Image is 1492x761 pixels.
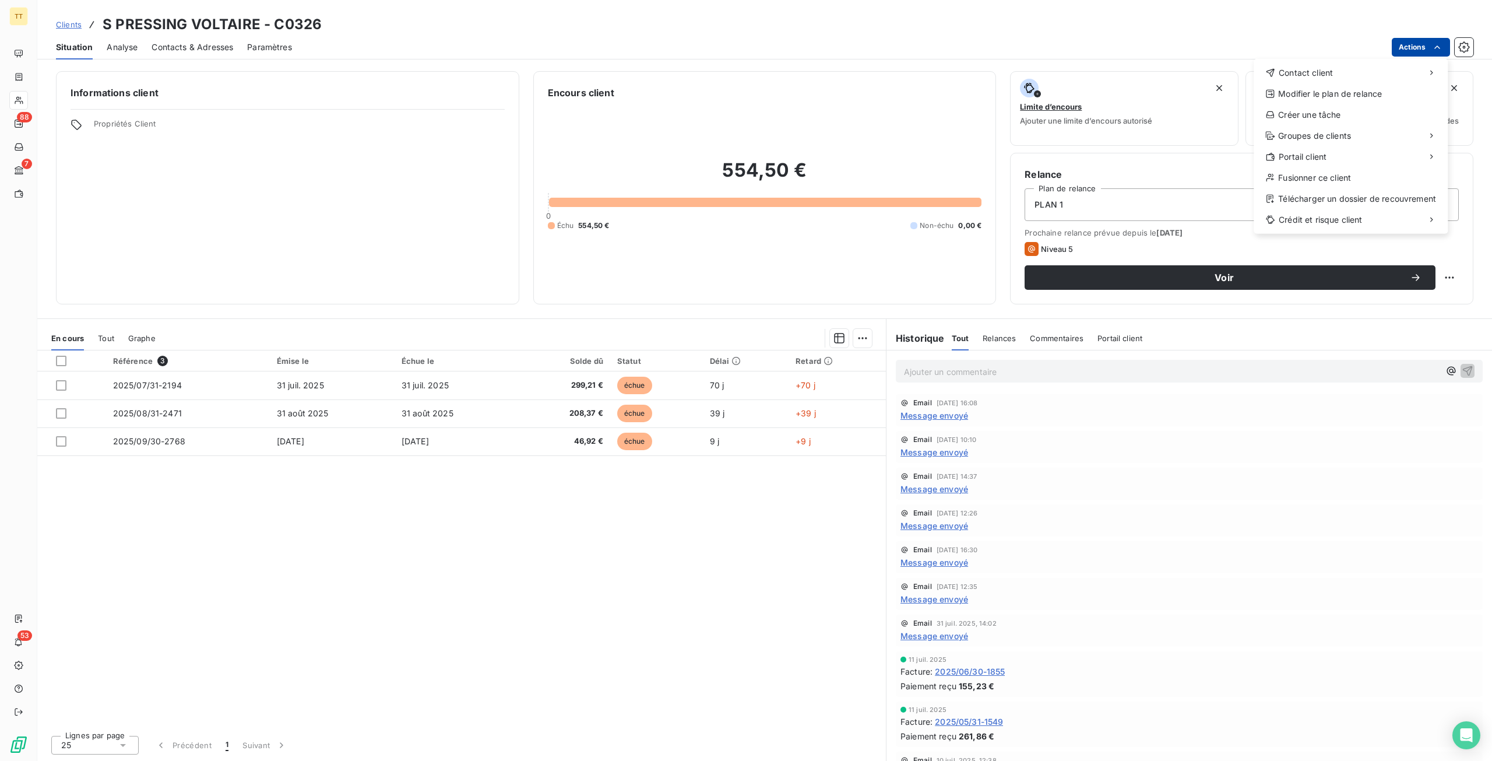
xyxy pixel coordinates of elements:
div: Fusionner ce client [1258,169,1443,187]
span: Groupes de clients [1278,130,1351,142]
div: Créer une tâche [1258,106,1443,124]
span: Crédit et risque client [1279,214,1362,226]
span: Contact client [1279,67,1333,79]
div: Actions [1254,59,1448,234]
div: Télécharger un dossier de recouvrement [1258,190,1443,208]
div: Modifier le plan de relance [1258,85,1443,103]
span: Portail client [1279,151,1326,163]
